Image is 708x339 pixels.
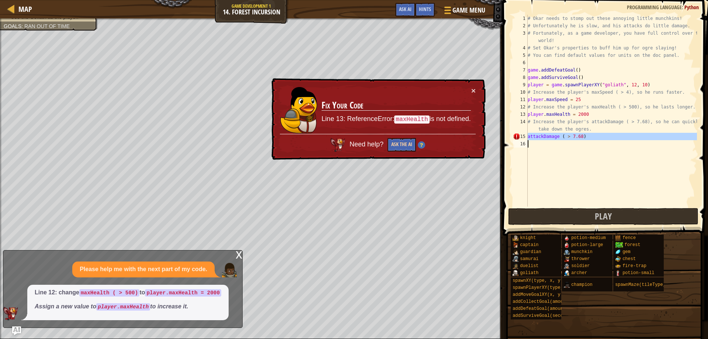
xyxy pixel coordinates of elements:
[513,285,579,290] span: spawnPlayerXY(type, x, y)
[571,282,593,287] span: champion
[595,210,612,222] span: Play
[564,282,570,288] img: portrait.png
[615,249,621,255] img: portrait.png
[625,242,641,248] span: forest
[571,263,590,269] span: soldier
[520,249,541,255] span: guardian
[571,270,587,276] span: archer
[684,4,699,11] span: Python
[513,74,528,81] div: 8
[322,114,471,124] p: Line 13: ReferenceError: is not defined.
[513,313,574,318] span: addSurviveGoal(seconds)
[615,282,681,287] span: spawnMaze(tileType, seed)
[513,103,528,111] div: 12
[79,289,139,297] code: maxHealth ( > 500)
[419,6,431,13] span: Hints
[236,250,242,258] div: x
[513,299,571,304] span: addCollectGoal(amount)
[513,249,518,255] img: portrait.png
[15,4,32,14] a: Map
[513,270,518,276] img: portrait.png
[513,306,568,311] span: addDefeatGoal(amount)
[520,256,538,262] span: samurai
[564,249,570,255] img: portrait.png
[96,303,150,311] code: player.maxHealth
[350,141,385,148] span: Need help?
[513,22,528,30] div: 2
[3,307,18,320] img: AI
[513,292,563,297] span: addMoveGoalXY(x, y)
[222,263,237,277] img: Player
[18,4,32,14] span: Map
[513,89,528,96] div: 10
[513,235,518,241] img: portrait.png
[12,326,21,335] button: Ask AI
[513,111,528,118] div: 13
[399,6,412,13] span: Ask AI
[35,303,188,309] em: Assign a new value to to increase it.
[520,235,536,241] span: knight
[571,242,603,248] span: potion-large
[564,270,570,276] img: portrait.png
[615,235,621,241] img: portrait.png
[508,208,699,225] button: Play
[513,81,528,89] div: 9
[330,138,345,151] img: AI
[513,140,528,148] div: 16
[622,249,631,255] span: gem
[513,133,528,140] div: 15
[571,235,606,241] span: potion-medium
[571,256,590,262] span: thrower
[513,52,528,59] div: 5
[418,141,425,149] img: Hint
[35,288,221,297] p: Line 12: change to
[471,87,476,94] button: ×
[622,270,654,276] span: potion-small
[520,270,538,276] span: goliath
[622,256,636,262] span: chest
[513,256,518,262] img: portrait.png
[438,3,490,20] button: Game Menu
[322,100,471,111] h3: Fix Your Code
[513,66,528,74] div: 7
[627,4,682,11] span: Programming language
[395,3,415,17] button: Ask AI
[615,242,623,248] img: trees_1.png
[452,6,485,15] span: Game Menu
[571,249,593,255] span: munchkin
[513,118,528,133] div: 14
[520,263,538,269] span: duelist
[513,59,528,66] div: 6
[615,256,621,262] img: portrait.png
[564,242,570,248] img: portrait.png
[615,270,621,276] img: portrait.png
[280,87,317,134] img: duck_ida.png
[564,263,570,269] img: portrait.png
[80,265,207,274] p: Please help me with the next part of my code.
[622,263,646,269] span: fire-trap
[513,278,563,283] span: spawnXY(type, x, y)
[682,4,684,11] span: :
[564,235,570,241] img: portrait.png
[615,263,621,269] img: portrait.png
[4,23,21,29] span: Goals
[388,138,416,152] button: Ask the AI
[513,242,518,248] img: portrait.png
[21,23,24,29] span: :
[513,263,518,269] img: portrait.png
[145,289,221,297] code: player.maxHealth = 2000
[564,256,570,262] img: portrait.png
[513,15,528,22] div: 1
[513,44,528,52] div: 4
[520,242,538,248] span: captain
[24,23,70,29] span: Ran out of time
[513,96,528,103] div: 11
[513,30,528,44] div: 3
[394,115,429,124] code: maxHealth
[622,235,636,241] span: fence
